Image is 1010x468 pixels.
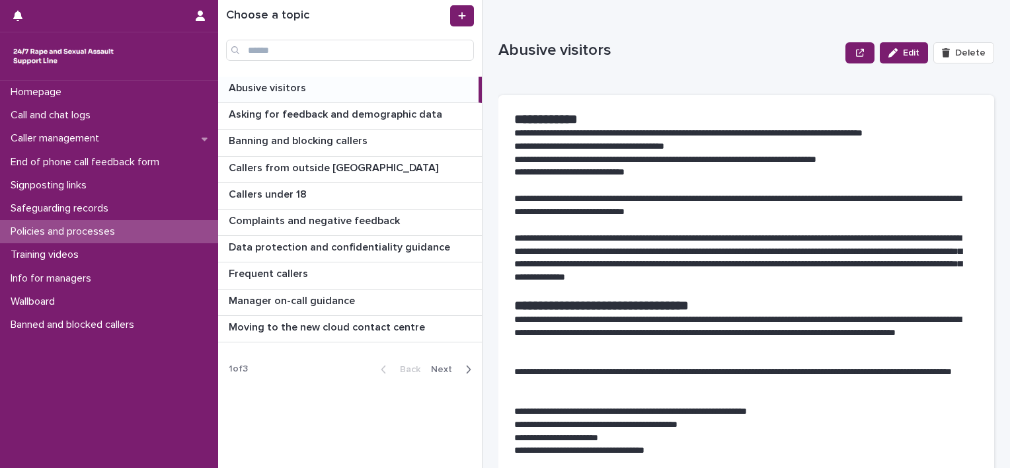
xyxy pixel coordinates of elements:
[218,316,482,342] a: Moving to the new cloud contact centreMoving to the new cloud contact centre
[5,156,170,169] p: End of phone call feedback form
[218,290,482,316] a: Manager on-call guidanceManager on-call guidance
[5,319,145,331] p: Banned and blocked callers
[5,86,72,98] p: Homepage
[218,183,482,210] a: Callers under 18Callers under 18
[229,319,428,334] p: Moving to the new cloud contact centre
[226,40,474,61] input: Search
[229,79,309,95] p: Abusive visitors
[218,103,482,130] a: Asking for feedback and demographic dataAsking for feedback and demographic data
[5,179,97,192] p: Signposting links
[229,186,309,201] p: Callers under 18
[229,132,370,147] p: Banning and blocking callers
[5,249,89,261] p: Training videos
[218,353,258,385] p: 1 of 3
[392,365,420,374] span: Back
[955,48,986,58] span: Delete
[229,159,441,175] p: Callers from outside [GEOGRAPHIC_DATA]
[5,272,102,285] p: Info for managers
[426,364,482,375] button: Next
[229,265,311,280] p: Frequent callers
[218,130,482,156] a: Banning and blocking callersBanning and blocking callers
[5,132,110,145] p: Caller management
[5,295,65,308] p: Wallboard
[218,236,482,262] a: Data protection and confidentiality guidanceData protection and confidentiality guidance
[226,9,447,23] h1: Choose a topic
[903,48,919,58] span: Edit
[229,292,358,307] p: Manager on-call guidance
[431,365,460,374] span: Next
[5,225,126,238] p: Policies and processes
[498,41,840,60] p: Abusive visitors
[933,42,994,63] button: Delete
[5,109,101,122] p: Call and chat logs
[370,364,426,375] button: Back
[218,157,482,183] a: Callers from outside [GEOGRAPHIC_DATA]Callers from outside [GEOGRAPHIC_DATA]
[218,77,482,103] a: Abusive visitorsAbusive visitors
[229,106,445,121] p: Asking for feedback and demographic data
[229,212,403,227] p: Complaints and negative feedback
[880,42,928,63] button: Edit
[229,239,453,254] p: Data protection and confidentiality guidance
[11,43,116,69] img: rhQMoQhaT3yELyF149Cw
[218,262,482,289] a: Frequent callersFrequent callers
[5,202,119,215] p: Safeguarding records
[218,210,482,236] a: Complaints and negative feedbackComplaints and negative feedback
